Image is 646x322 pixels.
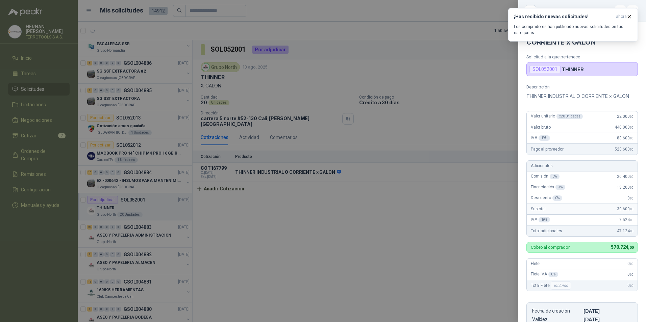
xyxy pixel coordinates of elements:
[627,261,633,266] span: 0
[629,175,633,179] span: ,00
[552,195,562,201] div: 0 %
[526,92,638,100] p: THINNER INDUSTRIAL O CORRIENTE x GALON
[562,66,584,72] p: THINNER
[508,8,638,42] button: ¡Has recibido nuevas solicitudes!ahora Los compradores han publicado nuevas solicitudes en tus ca...
[531,245,570,249] p: Cobro al comprador
[555,185,565,190] div: 3 %
[531,195,562,201] span: Descuento
[617,136,633,140] span: 83.600
[514,14,613,20] h3: ¡Has recibido nuevas solicitudes!
[540,5,638,16] div: COT167799
[529,65,561,73] div: SOL052001
[526,7,535,15] button: Close
[617,185,633,190] span: 13.200
[629,147,633,151] span: ,00
[629,262,633,266] span: ,00
[629,284,633,288] span: ,00
[531,174,560,179] span: Comisión
[531,147,564,152] span: Pago al proveedor
[617,229,633,233] span: 47.124
[514,24,632,36] p: Los compradores han publicado nuevas solicitudes en tus categorías.
[619,217,633,222] span: 7.524
[556,114,583,119] div: x 20 Unidades
[539,217,550,222] div: 19 %
[526,84,638,89] p: Descripción
[615,147,633,152] span: 523.600
[611,244,633,250] span: 570.724
[617,114,633,119] span: 22.000
[531,207,546,211] span: Subtotal
[531,261,540,266] span: Flete
[629,196,633,200] span: ,00
[531,217,550,222] span: IVA
[617,207,633,211] span: 39.600
[616,14,627,20] span: ahora
[629,115,633,118] span: ,00
[615,125,633,130] span: 440.000
[527,225,638,236] div: Total adicionales
[550,174,560,179] div: 6 %
[531,272,558,277] span: Flete IVA
[629,207,633,211] span: ,00
[629,273,633,276] span: ,00
[532,308,581,314] p: Fecha de creación
[629,186,633,189] span: ,00
[629,126,633,129] span: ,00
[617,174,633,179] span: 26.400
[628,245,633,250] span: ,00
[629,218,633,222] span: ,00
[548,272,558,277] div: 0 %
[531,185,565,190] span: Financiación
[627,272,633,277] span: 0
[531,125,550,130] span: Valor bruto
[527,161,638,171] div: Adicionales
[531,281,572,290] span: Total Flete
[551,281,571,290] div: Incluido
[531,135,550,141] span: IVA
[627,283,633,288] span: 0
[627,196,633,200] span: 0
[539,135,550,141] div: 19 %
[526,54,638,59] p: Solicitud a la que pertenece
[531,114,583,119] span: Valor unitario
[629,229,633,233] span: ,00
[583,308,632,314] p: [DATE]
[629,136,633,140] span: ,00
